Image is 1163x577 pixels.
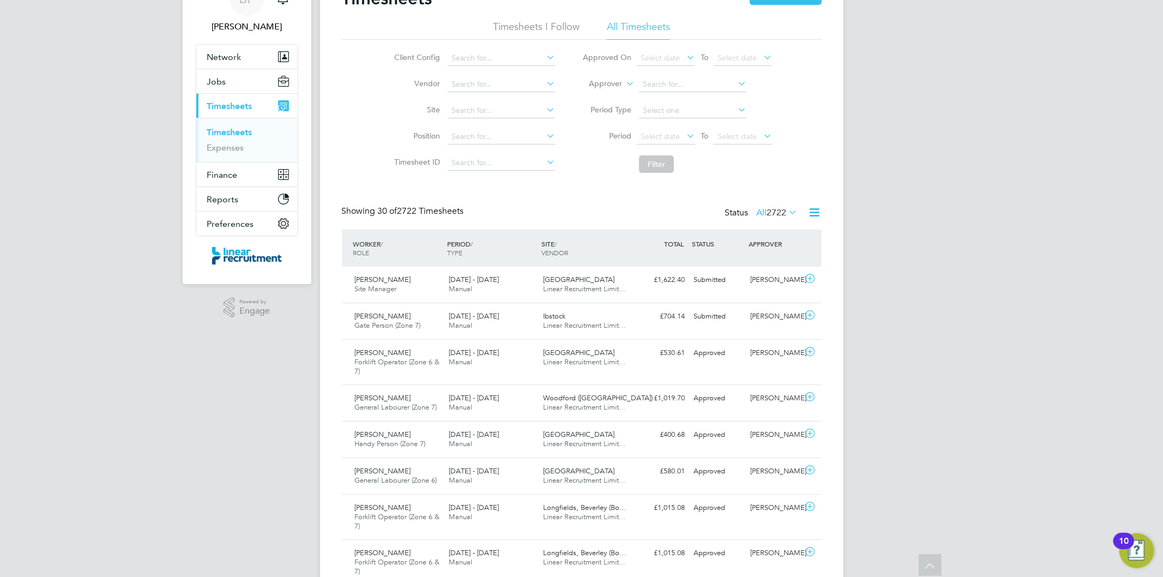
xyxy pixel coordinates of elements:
[746,234,803,254] div: APPROVER
[471,239,473,248] span: /
[355,512,440,531] span: Forklift Operator (Zone 6 & 7)
[1119,541,1129,555] div: 10
[690,234,746,254] div: STATUS
[355,548,411,557] span: [PERSON_NAME]
[355,476,437,485] span: General Labourer (Zone 6)
[342,206,466,217] div: Showing
[746,544,803,562] div: [PERSON_NAME]
[448,77,555,92] input: Search for...
[633,344,690,362] div: £530.61
[207,194,239,205] span: Reports
[573,79,622,89] label: Approver
[633,389,690,407] div: £1,019.70
[196,163,298,187] button: Finance
[448,129,555,145] input: Search for...
[543,557,626,567] span: Linear Recruitment Limit…
[196,212,298,236] button: Preferences
[391,52,440,62] label: Client Config
[582,131,631,141] label: Period
[196,20,298,33] span: Bethan Parr
[355,275,411,284] span: [PERSON_NAME]
[690,426,746,444] div: Approved
[539,234,633,262] div: SITE
[378,206,397,217] span: 30 of
[378,206,464,217] span: 2722 Timesheets
[355,503,411,512] span: [PERSON_NAME]
[449,557,472,567] span: Manual
[449,466,499,476] span: [DATE] - [DATE]
[196,45,298,69] button: Network
[449,476,472,485] span: Manual
[690,499,746,517] div: Approved
[196,94,298,118] button: Timesheets
[543,357,626,366] span: Linear Recruitment Limit…
[391,131,440,141] label: Position
[543,321,626,330] span: Linear Recruitment Limit…
[767,207,787,218] span: 2722
[207,52,242,62] span: Network
[718,53,757,63] span: Select date
[355,357,440,376] span: Forklift Operator (Zone 6 & 7)
[391,79,440,88] label: Vendor
[746,308,803,326] div: [PERSON_NAME]
[690,544,746,562] div: Approved
[543,275,614,284] span: [GEOGRAPHIC_DATA]
[543,430,614,439] span: [GEOGRAPHIC_DATA]
[639,155,674,173] button: Filter
[207,219,254,229] span: Preferences
[448,51,555,66] input: Search for...
[355,402,437,412] span: General Labourer (Zone 7)
[444,234,539,262] div: PERIOD
[449,503,499,512] span: [DATE] - [DATE]
[196,118,298,162] div: Timesheets
[641,53,680,63] span: Select date
[633,271,690,289] div: £1,622.40
[449,284,472,293] span: Manual
[448,103,555,118] input: Search for...
[207,76,226,87] span: Jobs
[355,466,411,476] span: [PERSON_NAME]
[355,557,440,576] span: Forklift Operator (Zone 6 & 7)
[633,426,690,444] div: £400.68
[633,308,690,326] div: £704.14
[690,462,746,480] div: Approved
[449,311,499,321] span: [DATE] - [DATE]
[239,297,270,306] span: Powered by
[355,321,421,330] span: Gate Person (Zone 7)
[355,284,397,293] span: Site Manager
[541,248,568,257] span: VENDOR
[746,271,803,289] div: [PERSON_NAME]
[718,131,757,141] span: Select date
[1119,533,1154,568] button: Open Resource Center, 10 new notifications
[449,275,499,284] span: [DATE] - [DATE]
[196,69,298,93] button: Jobs
[355,348,411,357] span: [PERSON_NAME]
[449,439,472,448] span: Manual
[449,348,499,357] span: [DATE] - [DATE]
[543,348,614,357] span: [GEOGRAPHIC_DATA]
[207,101,252,111] span: Timesheets
[207,127,252,137] a: Timesheets
[449,393,499,402] span: [DATE] - [DATE]
[449,321,472,330] span: Manual
[582,52,631,62] label: Approved On
[746,389,803,407] div: [PERSON_NAME]
[665,239,684,248] span: TOTAL
[725,206,800,221] div: Status
[639,103,746,118] input: Select one
[639,77,746,92] input: Search for...
[543,284,626,293] span: Linear Recruitment Limit…
[196,187,298,211] button: Reports
[449,548,499,557] span: [DATE] - [DATE]
[757,207,798,218] label: All
[555,239,557,248] span: /
[355,311,411,321] span: [PERSON_NAME]
[633,544,690,562] div: £1,015.08
[355,430,411,439] span: [PERSON_NAME]
[543,476,626,485] span: Linear Recruitment Limit…
[212,247,282,265] img: linearrecruitment-logo-retina.png
[690,308,746,326] div: Submitted
[746,462,803,480] div: [PERSON_NAME]
[353,248,370,257] span: ROLE
[448,155,555,171] input: Search for...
